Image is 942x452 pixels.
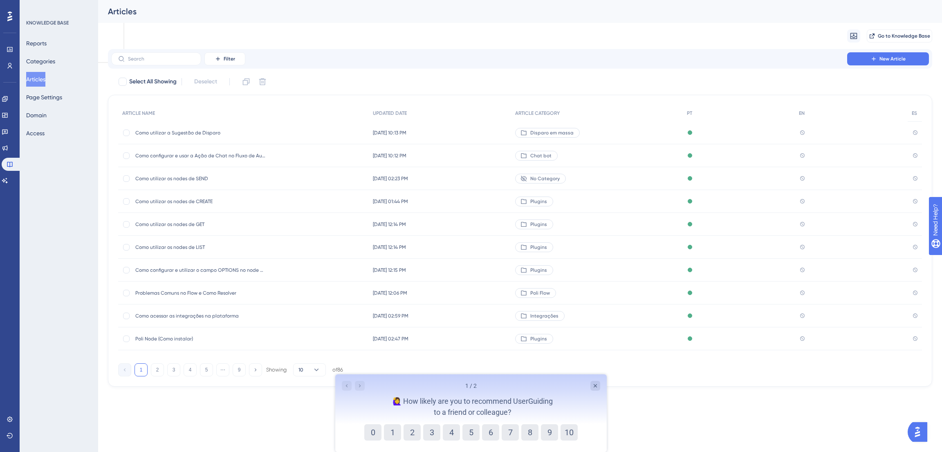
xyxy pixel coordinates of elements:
span: Problemas Comuns no Flow e Como Resolver [135,290,266,296]
button: Page Settings [26,90,62,105]
span: Como utilizar os nodes de LIST [135,244,266,251]
span: Deselect [194,77,217,87]
span: Plugins [530,244,547,251]
span: [DATE] 12:14 PM [373,244,406,251]
iframe: UserGuiding Survey [335,374,607,452]
div: Showing [266,366,287,374]
input: Search [128,56,194,62]
span: Plugins [530,267,547,273]
span: Poli Node (Como instalar) [135,336,266,342]
span: ES [912,110,917,116]
span: [DATE] 10:13 PM [373,130,406,136]
span: [DATE] 12:15 PM [373,267,406,273]
button: 10 [293,363,326,376]
span: Como utilizar a Sugestão de Disparo [135,130,266,136]
button: Deselect [187,74,224,89]
span: Como utilizar os nodes de CREATE [135,198,266,205]
span: Go to Knowledge Base [878,33,930,39]
button: Articles [26,72,45,87]
span: ARTICLE CATEGORY [515,110,560,116]
span: PT [687,110,692,116]
span: [DATE] 02:23 PM [373,175,408,182]
button: Filter [204,52,245,65]
button: New Article [847,52,929,65]
span: Filter [224,56,235,62]
span: Chat bot [530,152,552,159]
span: 10 [298,367,303,373]
button: Access [26,126,45,141]
span: No Category [530,175,560,182]
button: Go to Knowledge Base [867,29,932,43]
span: Integrações [530,313,558,319]
span: Como utilizar os nodes de GET [135,221,266,228]
div: of 86 [332,366,343,374]
span: UPDATED DATE [373,110,407,116]
span: [DATE] 12:14 PM [373,221,406,228]
span: Select All Showing [129,77,177,87]
button: Categories [26,54,55,69]
span: [DATE] 02:59 PM [373,313,408,319]
button: 4 [184,363,197,376]
span: Como utilizar os nodes de SEND [135,175,266,182]
span: Plugins [530,221,547,228]
div: KNOWLEDGE BASE [26,20,69,26]
span: [DATE] 02:47 PM [373,336,408,342]
span: [DATE] 01:44 PM [373,198,408,205]
span: [DATE] 10:12 PM [373,152,406,159]
span: Plugins [530,198,547,205]
span: [DATE] 12:06 PM [373,290,407,296]
button: 3 [167,363,180,376]
button: ⋯ [216,363,229,376]
iframe: UserGuiding AI Assistant Launcher [908,420,932,444]
div: Articles [108,6,912,17]
span: Plugins [530,336,547,342]
button: Reports [26,36,47,51]
span: New Article [879,56,906,62]
button: 9 [233,363,246,376]
span: Como configurar e usar a Ação de Chat no Fluxo de Automação [135,152,266,159]
span: Como acessar as integrações na plataforma [135,313,266,319]
button: 5 [200,363,213,376]
button: Domain [26,108,47,123]
span: Poli Flow [530,290,550,296]
button: 2 [151,363,164,376]
span: Disparo em massa [530,130,574,136]
span: ARTICLE NAME [122,110,155,116]
button: 1 [135,363,148,376]
span: Como configurar e utilizar o campo OPTIONS no node do n8n [135,267,266,273]
span: EN [799,110,805,116]
span: Need Help? [19,2,51,12]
